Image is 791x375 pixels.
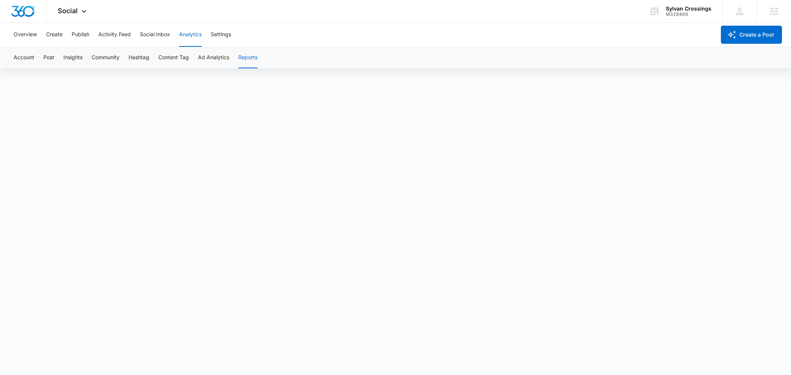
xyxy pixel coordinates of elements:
button: Insights [63,47,83,68]
button: Overview [14,23,37,47]
button: Create [46,23,63,47]
button: Publish [72,23,89,47]
button: Community [92,47,120,68]
button: Post [43,47,54,68]
div: account name [666,6,711,12]
button: Ad Analytics [198,47,229,68]
button: Content Tag [158,47,189,68]
button: Activity Feed [98,23,131,47]
button: Social Inbox [140,23,170,47]
button: Analytics [179,23,202,47]
span: Social [58,7,78,15]
button: Settings [211,23,231,47]
div: account id [666,12,711,17]
button: Account [14,47,34,68]
button: Reports [238,47,258,68]
button: Hashtag [129,47,149,68]
button: Create a Post [721,26,782,44]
